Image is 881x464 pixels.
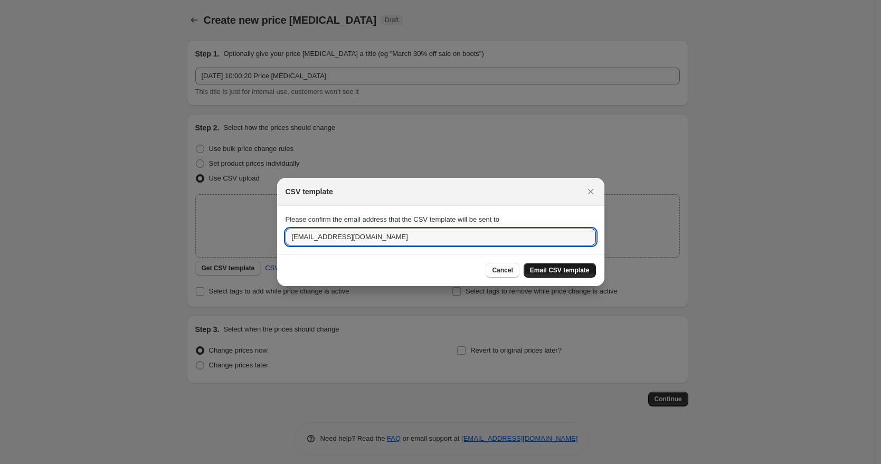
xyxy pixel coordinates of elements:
span: Please confirm the email address that the CSV template will be sent to [286,215,499,223]
span: Email CSV template [530,266,590,274]
h2: CSV template [286,186,333,197]
button: Cancel [486,263,519,278]
button: Email CSV template [524,263,596,278]
button: Close [583,184,598,199]
span: Cancel [492,266,513,274]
